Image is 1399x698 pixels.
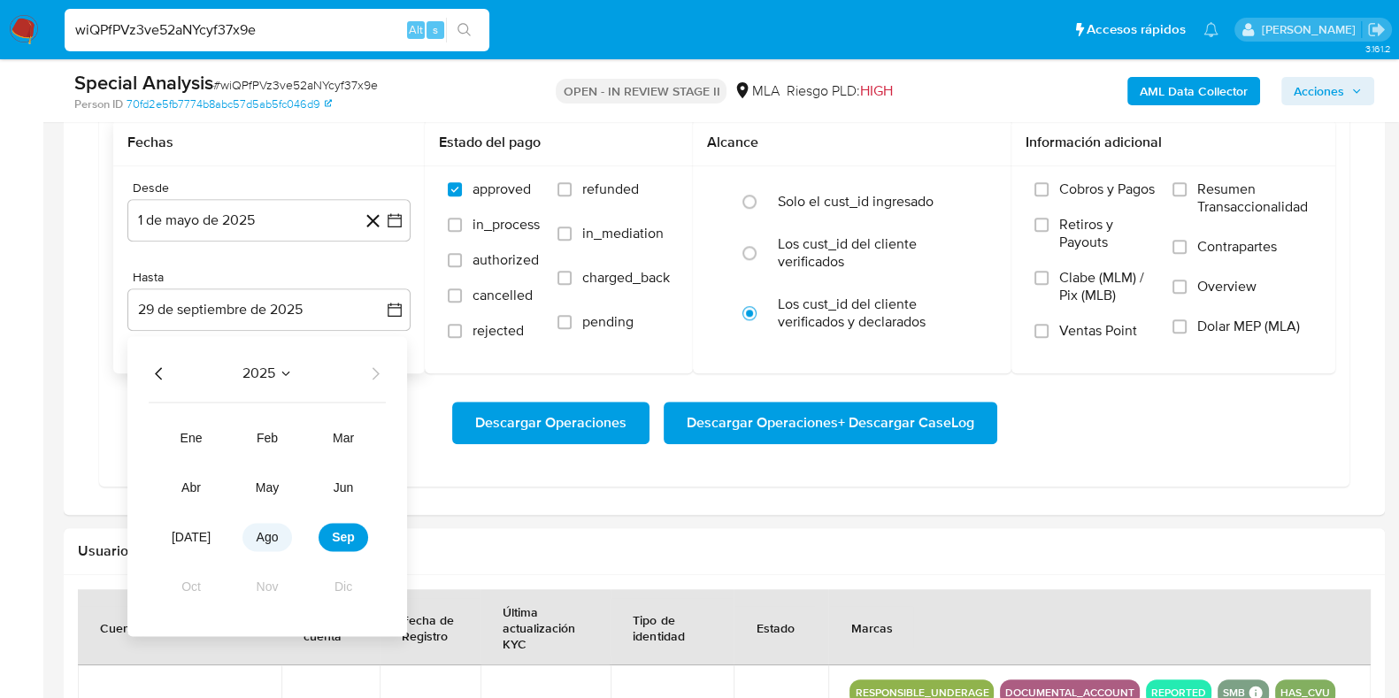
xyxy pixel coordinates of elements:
span: Accesos rápidos [1087,20,1186,39]
b: Special Analysis [74,68,213,96]
a: Salir [1367,20,1386,39]
span: Riesgo PLD: [786,81,892,101]
b: Person ID [74,96,123,112]
p: OPEN - IN REVIEW STAGE II [556,79,726,104]
div: MLA [734,81,779,101]
button: Acciones [1281,77,1374,105]
a: Notificaciones [1203,22,1218,37]
span: Alt [409,21,423,38]
button: AML Data Collector [1127,77,1260,105]
span: Acciones [1294,77,1344,105]
span: HIGH [859,81,892,101]
a: 70fd2e5fb7774b8abc57d5ab5fc046d9 [127,96,332,112]
span: s [433,21,438,38]
span: 3.161.2 [1364,42,1390,56]
button: search-icon [446,18,482,42]
span: # wiQPfPVz3ve52aNYcyf37x9e [213,76,378,94]
input: Buscar usuario o caso... [65,19,489,42]
h2: Usuarios Asociados [78,542,1371,560]
b: AML Data Collector [1140,77,1248,105]
p: florencia.lera@mercadolibre.com [1261,21,1361,38]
